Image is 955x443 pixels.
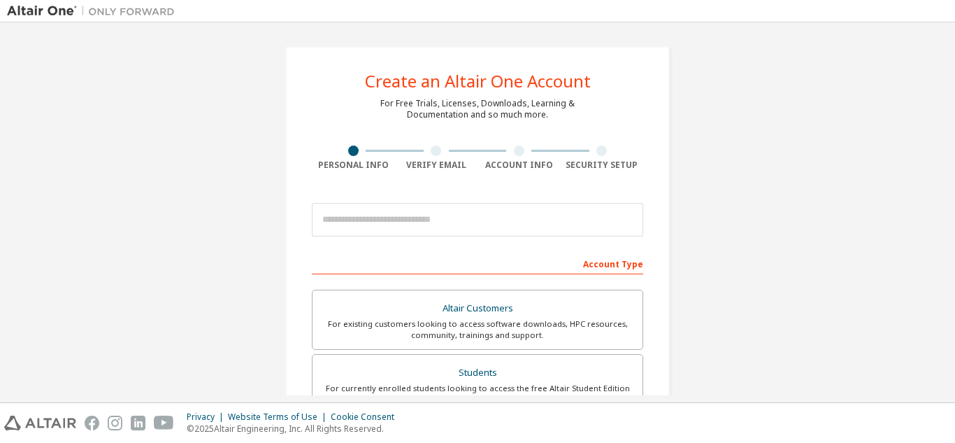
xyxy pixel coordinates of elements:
[312,160,395,171] div: Personal Info
[187,412,228,423] div: Privacy
[321,318,634,341] div: For existing customers looking to access software downloads, HPC resources, community, trainings ...
[85,416,99,430] img: facebook.svg
[7,4,182,18] img: Altair One
[321,299,634,318] div: Altair Customers
[477,160,561,171] div: Account Info
[4,416,76,430] img: altair_logo.svg
[380,98,575,120] div: For Free Trials, Licenses, Downloads, Learning & Documentation and so much more.
[228,412,331,423] div: Website Terms of Use
[395,160,478,171] div: Verify Email
[131,416,145,430] img: linkedin.svg
[312,252,643,274] div: Account Type
[561,160,644,171] div: Security Setup
[365,73,591,90] div: Create an Altair One Account
[321,363,634,383] div: Students
[154,416,174,430] img: youtube.svg
[187,423,403,435] p: © 2025 Altair Engineering, Inc. All Rights Reserved.
[331,412,403,423] div: Cookie Consent
[321,383,634,405] div: For currently enrolled students looking to access the free Altair Student Edition bundle and all ...
[108,416,122,430] img: instagram.svg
